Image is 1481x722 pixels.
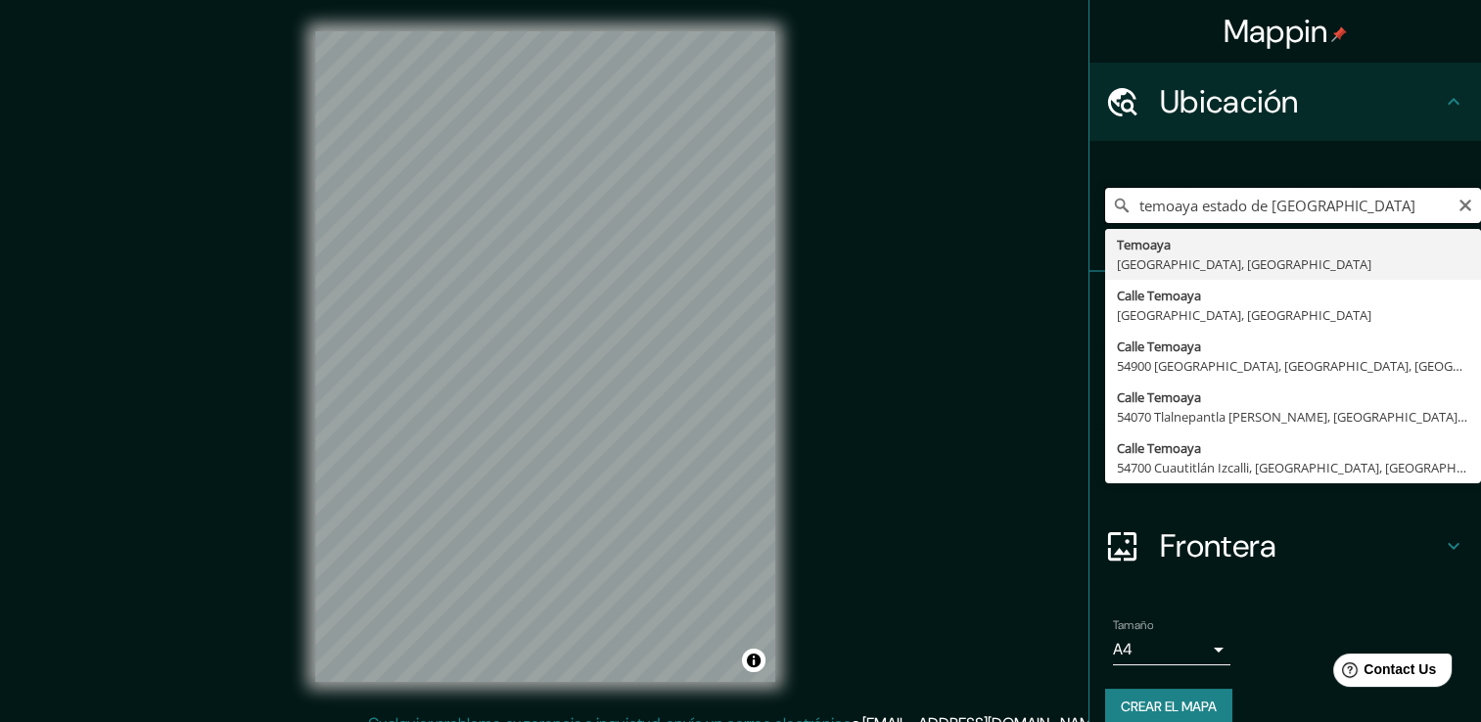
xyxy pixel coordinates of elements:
iframe: Help widget launcher [1307,646,1459,700]
div: Calle Temoaya [1117,387,1469,407]
div: Temoaya [1117,235,1469,254]
div: Estilo [1089,350,1481,429]
label: Tamaño [1113,617,1153,634]
input: Elige tu ciudad o área [1105,188,1481,223]
div: Calle Temoaya [1117,286,1469,305]
canvas: Mapa [315,31,775,682]
div: Frontera [1089,507,1481,585]
button: Alternar atribución [742,649,765,672]
div: 54070 Tlalnepantla [PERSON_NAME], [GEOGRAPHIC_DATA], [GEOGRAPHIC_DATA] [1117,407,1469,427]
div: Diseño [1089,429,1481,507]
h4: Frontera [1160,526,1442,565]
div: [GEOGRAPHIC_DATA], [GEOGRAPHIC_DATA] [1117,254,1469,274]
div: Calle Temoaya [1117,337,1469,356]
font: Crear el mapa [1121,695,1217,719]
font: Mappin [1224,11,1328,52]
h4: Ubicación [1160,82,1442,121]
div: Pines [1089,272,1481,350]
button: Claro [1458,195,1473,213]
img: pin-icon.png [1331,26,1347,42]
div: Calle Temoaya [1117,438,1469,458]
div: [GEOGRAPHIC_DATA], [GEOGRAPHIC_DATA] [1117,305,1469,325]
div: A4 [1113,634,1230,665]
div: 54900 [GEOGRAPHIC_DATA], [GEOGRAPHIC_DATA], [GEOGRAPHIC_DATA] [1117,356,1469,376]
div: Ubicación [1089,63,1481,141]
div: 54700 Cuautitlán Izcalli, [GEOGRAPHIC_DATA], [GEOGRAPHIC_DATA] [1117,458,1469,477]
h4: Diseño [1160,448,1442,487]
